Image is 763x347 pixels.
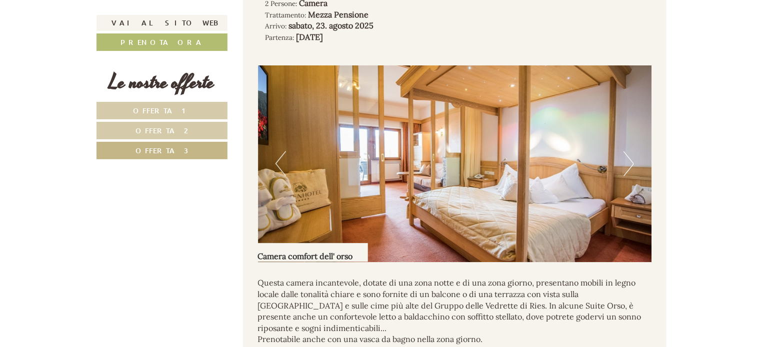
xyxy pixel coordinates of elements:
[133,106,191,115] span: Offerta 1
[265,10,306,19] small: Trattamento:
[296,32,323,42] b: [DATE]
[265,33,294,42] small: Partenza:
[96,15,227,31] a: Vai al sito web
[96,68,227,97] div: Le nostre offerte
[265,21,287,30] small: Arrivo:
[258,65,652,262] img: image
[96,33,227,51] a: Prenota ora
[289,20,374,30] b: sabato, 23. agosto 2025
[258,277,652,346] p: Questa camera incantevole, dotate di una zona notte e di una zona giorno, presentano mobili in le...
[623,151,634,176] button: Next
[136,126,188,135] span: Offerta 2
[135,146,188,155] span: Offerta 3
[275,151,286,176] button: Previous
[258,243,368,262] div: Camera comfort dell' orso
[308,9,369,19] b: Mezza Pensione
